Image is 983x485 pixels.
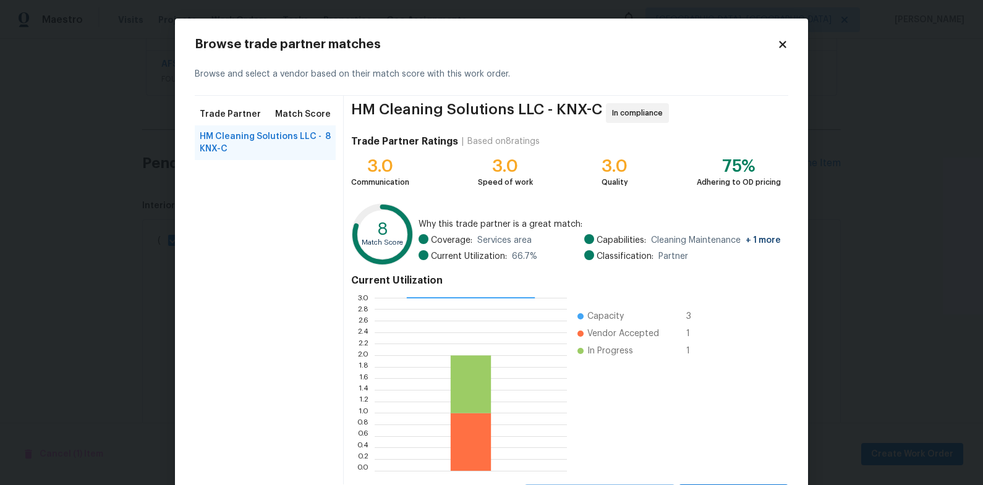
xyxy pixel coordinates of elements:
[357,467,368,474] text: 0.0
[351,103,602,123] span: HM Cleaning Solutions LLC - KNX-C
[325,130,331,155] span: 8
[478,176,533,188] div: Speed of work
[359,386,368,394] text: 1.4
[351,135,458,148] h4: Trade Partner Ratings
[377,221,388,238] text: 8
[697,176,781,188] div: Adhering to OD pricing
[357,294,368,302] text: 3.0
[512,250,537,263] span: 66.7 %
[697,160,781,172] div: 75%
[358,317,368,324] text: 2.6
[746,236,781,245] span: + 1 more
[275,108,331,120] span: Match Score
[357,444,368,451] text: 0.4
[587,310,624,323] span: Capacity
[587,345,633,357] span: In Progress
[357,305,368,313] text: 2.8
[587,327,659,340] span: Vendor Accepted
[351,160,409,172] div: 3.0
[359,398,368,405] text: 1.2
[357,329,368,336] text: 2.4
[597,234,646,247] span: Capabilities:
[651,234,781,247] span: Cleaning Maintenance
[658,250,688,263] span: Partner
[362,239,403,246] text: Match Score
[359,409,368,416] text: 1.0
[195,53,788,96] div: Browse and select a vendor based on their match score with this work order.
[358,340,368,347] text: 2.2
[477,234,532,247] span: Services area
[597,250,653,263] span: Classification:
[431,250,507,263] span: Current Utilization:
[431,234,472,247] span: Coverage:
[478,160,533,172] div: 3.0
[357,421,368,428] text: 0.8
[351,274,781,287] h4: Current Utilization
[200,108,261,120] span: Trade Partner
[200,130,325,155] span: HM Cleaning Solutions LLC - KNX-C
[686,327,706,340] span: 1
[419,218,781,230] span: Why this trade partner is a great match:
[467,135,540,148] div: Based on 8 ratings
[359,374,368,382] text: 1.6
[357,455,368,463] text: 0.2
[602,176,628,188] div: Quality
[602,160,628,172] div: 3.0
[458,135,467,148] div: |
[612,107,668,119] span: In compliance
[359,363,368,371] text: 1.8
[686,345,706,357] span: 1
[195,38,777,51] h2: Browse trade partner matches
[357,352,368,359] text: 2.0
[357,432,368,440] text: 0.6
[351,176,409,188] div: Communication
[686,310,706,323] span: 3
